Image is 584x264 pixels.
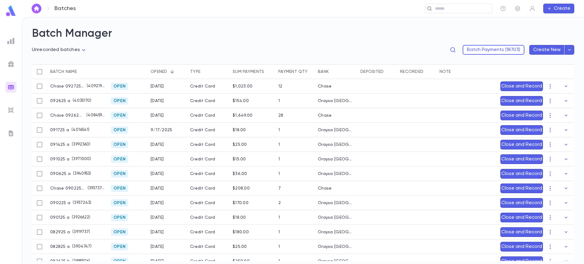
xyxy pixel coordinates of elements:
button: Sort [167,67,177,77]
span: Open [111,244,128,249]
button: Close and Record [500,183,543,193]
span: Open [111,98,128,103]
img: letters_grey.7941b92b52307dd3b8a917253454ce1c.svg [7,130,15,137]
p: ( 3937243 ) [70,200,91,206]
p: ( 3904747 ) [70,244,92,250]
div: 28 [278,113,283,118]
p: ( 4092199 ) [84,83,105,89]
div: 1 [278,128,280,132]
button: Close and Record [500,198,543,208]
div: $180.00 [233,230,249,235]
div: Chase [318,186,332,191]
p: 091425 a [50,142,69,147]
div: Chase [318,84,332,89]
div: Chase [318,113,332,118]
p: Chase 092625 a [50,113,84,118]
p: ( 4084592 ) [84,112,105,118]
div: 9/2/2025 [151,201,164,205]
div: Oraysa Canada [318,215,354,220]
div: Credit Card [187,108,230,123]
div: Oraysa Canada [318,230,354,235]
p: ( 4016541 ) [69,127,89,133]
div: $1,023.00 [233,84,253,89]
div: 1 [278,171,280,176]
p: 090125 a [50,215,69,220]
div: Opened [151,64,167,79]
button: Close and Record [500,81,543,91]
button: Close and Record [500,227,543,237]
div: Note [436,64,497,79]
p: Batches [54,5,76,12]
div: Batch name [47,64,108,79]
button: Close and Record [500,213,543,222]
div: 9/6/2025 [151,171,164,176]
div: 1 [278,259,280,264]
p: ( 3919737 ) [70,229,90,235]
div: Credit Card [187,166,230,181]
button: Batch Payments (18703) [463,45,524,55]
div: $250.00 [233,259,250,264]
div: 9/26/2025 [151,98,164,103]
div: $18.00 [233,215,246,220]
button: Close and Record [500,140,543,149]
div: 1 [278,142,280,147]
div: Deposited [357,64,397,79]
p: 092625 a [50,98,70,103]
div: Payment qty [275,64,315,79]
img: home_white.a664292cf8c1dea59945f0da9f25487c.svg [33,6,40,11]
div: $36.00 [233,171,247,176]
div: 9/2/2025 [151,186,164,191]
div: Sum payments [230,64,275,79]
p: ( 3992360 ) [69,142,90,148]
div: Credit Card [187,94,230,108]
div: Type [187,64,230,79]
div: Oraysa Canada [318,128,354,132]
span: Open [111,215,128,220]
button: Close and Record [500,111,543,120]
img: batches_gradient.0a22e14384a92aa4cd678275c0c39cc4.svg [7,84,15,91]
div: Note [440,64,451,79]
div: Deposited [360,64,384,79]
div: Bank [318,64,329,79]
p: ( 3940953 ) [71,171,91,177]
div: Recorded [400,64,423,79]
p: ( 3937376 ) [85,185,105,191]
span: Open [111,128,128,132]
div: 2 [278,201,281,205]
div: 9/10/2025 [151,157,164,162]
div: Opened [148,64,187,79]
img: reports_grey.c525e4749d1bce6a11f5fe2a8de1b229.svg [7,37,15,45]
div: 9/27/2025 [151,84,164,89]
button: Close and Record [500,125,543,135]
p: 091025 a [50,157,69,162]
div: Credit Card [187,79,230,94]
span: Open [111,186,128,191]
div: Sum payments [233,64,264,79]
div: 9/1/2025 [151,215,164,220]
span: Open [111,259,128,264]
span: Unrecorded batches [32,47,80,52]
div: $154.00 [233,98,249,103]
span: Open [111,113,128,118]
div: $15.00 [233,157,246,162]
div: Credit Card [187,181,230,196]
div: Batch name [50,64,77,79]
div: $25.00 [233,142,247,147]
div: $170.00 [233,201,249,205]
div: Credit Card [187,152,230,166]
p: Chase 092725 a [50,84,84,89]
span: Open [111,84,128,89]
div: 12 [278,84,283,89]
div: Credit Card [187,225,230,239]
div: Bank [315,64,357,79]
div: Oraysa Canada [318,142,354,147]
div: Oraysa Canada [318,201,354,205]
div: 9/17/2025 [151,128,172,132]
button: Close and Record [500,96,543,106]
div: 8/29/2025 [151,230,164,235]
button: Create New [529,45,565,55]
div: 9/26/2025 [151,113,164,118]
img: imports_grey.530a8a0e642e233f2baf0ef88e8c9fcb.svg [7,107,15,114]
span: Open [111,201,128,205]
h2: Batch Manager [32,27,574,40]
